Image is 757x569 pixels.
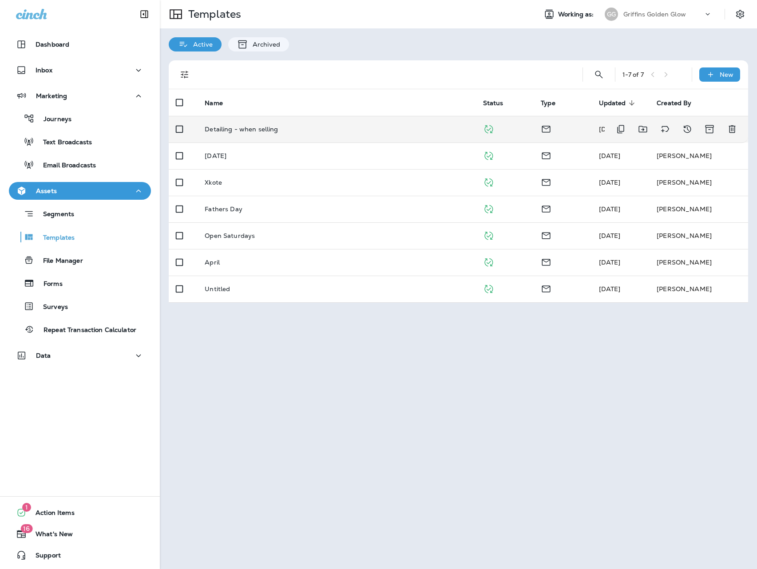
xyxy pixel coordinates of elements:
[483,124,494,132] span: Published
[34,234,75,242] p: Templates
[723,120,741,138] button: Delete
[483,151,494,159] span: Published
[27,530,73,541] span: What's New
[205,259,220,266] p: April
[27,509,75,520] span: Action Items
[189,41,213,48] p: Active
[541,284,551,292] span: Email
[9,546,151,564] button: Support
[205,179,222,186] p: Xkote
[205,126,278,133] p: Detailing - when selling
[541,257,551,265] span: Email
[656,120,674,138] button: Add tags
[205,99,234,107] span: Name
[34,162,96,170] p: Email Broadcasts
[9,347,151,364] button: Data
[599,125,621,133] span: Jennifer Welch
[650,222,748,249] td: [PERSON_NAME]
[650,249,748,276] td: [PERSON_NAME]
[9,204,151,223] button: Segments
[205,205,242,213] p: Fathers Day
[650,276,748,302] td: [PERSON_NAME]
[483,284,494,292] span: Published
[9,87,151,105] button: Marketing
[541,231,551,239] span: Email
[205,152,226,159] p: [DATE]
[9,525,151,543] button: 16What's New
[34,138,92,147] p: Text Broadcasts
[541,99,555,107] span: Type
[9,504,151,522] button: 1Action Items
[483,99,515,107] span: Status
[176,66,194,83] button: Filters
[9,297,151,316] button: Surveys
[541,178,551,186] span: Email
[541,99,567,107] span: Type
[650,142,748,169] td: [PERSON_NAME]
[634,120,652,138] button: Move to folder
[605,8,618,21] div: GG
[590,66,608,83] button: Search Templates
[35,280,63,288] p: Forms
[35,326,136,335] p: Repeat Transaction Calculator
[9,251,151,269] button: File Manager
[622,71,644,78] div: 1 - 7 of 7
[599,205,621,213] span: Jennifer Welch
[612,120,630,138] button: Duplicate
[20,524,32,533] span: 16
[599,178,621,186] span: Jennifer Welch
[205,232,255,239] p: Open Saturdays
[720,71,733,78] p: New
[599,152,621,160] span: Jennifer Welch
[732,6,748,22] button: Settings
[35,115,71,124] p: Journeys
[9,182,151,200] button: Assets
[27,552,61,562] span: Support
[36,41,69,48] p: Dashboard
[599,285,621,293] span: Jennifer Welch
[22,503,31,512] span: 1
[657,99,691,107] span: Created By
[650,196,748,222] td: [PERSON_NAME]
[650,169,748,196] td: [PERSON_NAME]
[599,99,626,107] span: Updated
[36,92,67,99] p: Marketing
[9,61,151,79] button: Inbox
[623,11,686,18] p: Griffins Golden Glow
[34,303,68,312] p: Surveys
[701,120,719,138] button: Archive
[205,285,230,292] p: Untitled
[34,210,74,219] p: Segments
[205,99,223,107] span: Name
[9,132,151,151] button: Text Broadcasts
[9,155,151,174] button: Email Broadcasts
[9,228,151,246] button: Templates
[34,257,83,265] p: File Manager
[248,41,280,48] p: Archived
[36,67,52,74] p: Inbox
[558,11,596,18] span: Working as:
[599,99,638,107] span: Updated
[132,5,157,23] button: Collapse Sidebar
[483,257,494,265] span: Published
[599,232,621,240] span: Shire Marketing
[541,124,551,132] span: Email
[657,99,703,107] span: Created By
[541,151,551,159] span: Email
[599,258,621,266] span: Jennifer Welch
[9,320,151,339] button: Repeat Transaction Calculator
[483,231,494,239] span: Published
[483,204,494,212] span: Published
[185,8,241,21] p: Templates
[483,178,494,186] span: Published
[9,36,151,53] button: Dashboard
[678,120,696,138] button: View Changelog
[36,187,57,194] p: Assets
[9,274,151,292] button: Forms
[483,99,503,107] span: Status
[9,109,151,128] button: Journeys
[36,352,51,359] p: Data
[541,204,551,212] span: Email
